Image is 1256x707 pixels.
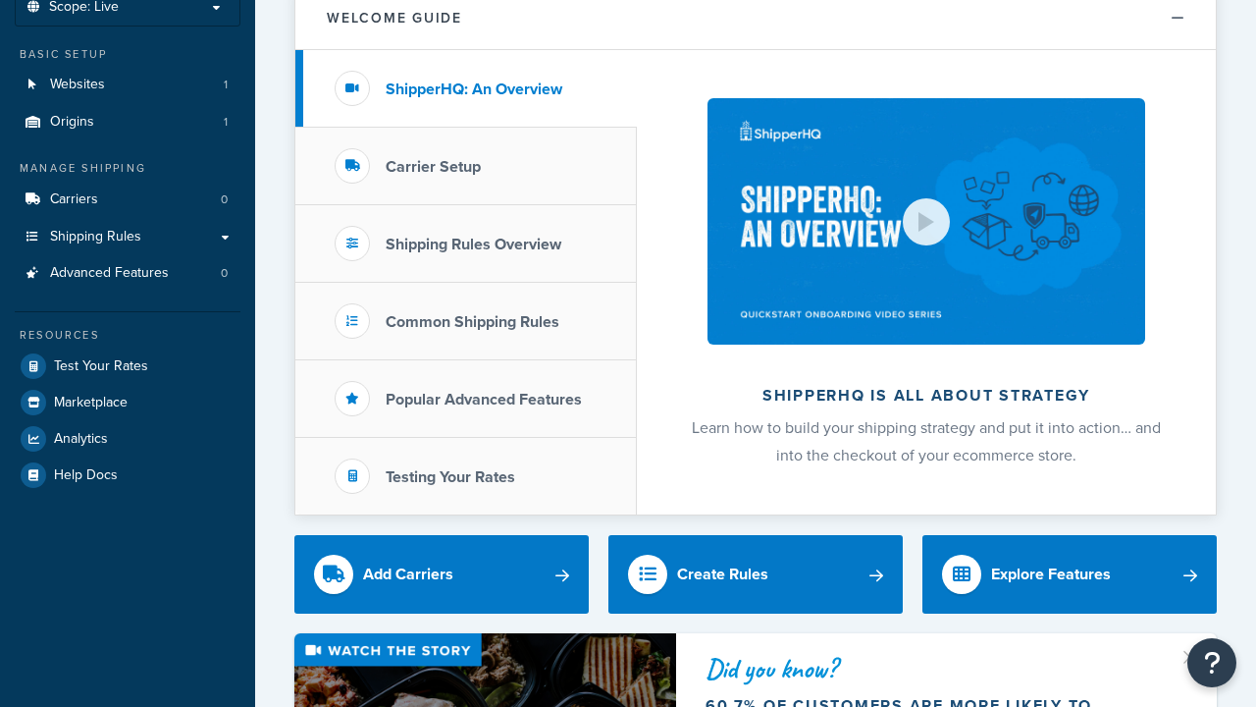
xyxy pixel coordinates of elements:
span: Help Docs [54,467,118,484]
a: Websites1 [15,67,240,103]
div: Explore Features [991,561,1111,588]
a: Create Rules [608,535,903,614]
h3: Testing Your Rates [386,468,515,486]
span: Test Your Rates [54,358,148,375]
div: Create Rules [677,561,768,588]
a: Help Docs [15,458,240,493]
li: Carriers [15,182,240,218]
span: 1 [224,114,228,131]
h2: Welcome Guide [327,11,462,26]
li: Origins [15,104,240,140]
a: Marketplace [15,385,240,420]
h3: Common Shipping Rules [386,313,559,331]
div: Basic Setup [15,46,240,63]
div: Manage Shipping [15,160,240,177]
a: Test Your Rates [15,349,240,384]
span: Analytics [54,431,108,448]
li: Websites [15,67,240,103]
img: ShipperHQ is all about strategy [707,98,1145,345]
a: Shipping Rules [15,219,240,255]
h3: Shipping Rules Overview [386,236,561,253]
h3: Popular Advanced Features [386,391,582,408]
div: Did you know? [706,655,1187,682]
button: Open Resource Center [1187,638,1236,687]
h3: Carrier Setup [386,158,481,176]
a: Carriers0 [15,182,240,218]
span: Websites [50,77,105,93]
span: 1 [224,77,228,93]
a: Add Carriers [294,535,589,614]
h2: ShipperHQ is all about strategy [689,387,1164,405]
span: Carriers [50,191,98,208]
a: Origins1 [15,104,240,140]
span: 0 [221,265,228,282]
a: Advanced Features0 [15,255,240,292]
a: Analytics [15,421,240,457]
h3: ShipperHQ: An Overview [386,81,562,98]
span: Advanced Features [50,265,169,282]
span: 0 [221,191,228,208]
span: Shipping Rules [50,229,141,245]
span: Learn how to build your shipping strategy and put it into action… and into the checkout of your e... [692,416,1161,466]
a: Explore Features [922,535,1217,614]
div: Add Carriers [363,561,453,588]
span: Marketplace [54,395,128,411]
li: Advanced Features [15,255,240,292]
span: Origins [50,114,94,131]
div: Resources [15,327,240,344]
